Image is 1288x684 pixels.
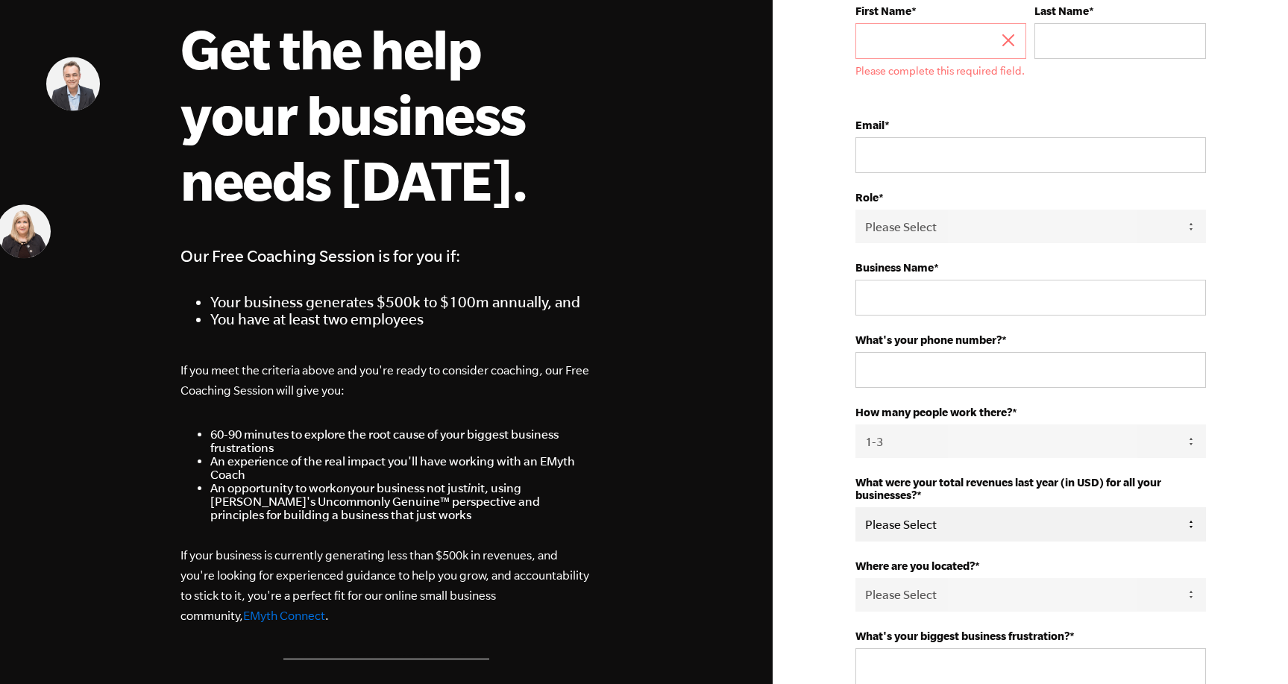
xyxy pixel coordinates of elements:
[1034,4,1089,17] strong: Last Name
[210,427,592,454] li: 60-90 minutes to explore the root cause of your biggest business frustrations
[855,4,911,17] strong: First Name
[855,406,1012,418] strong: How many people work there?
[855,65,1026,77] label: Please complete this required field.
[855,333,1002,346] strong: What's your phone number?
[210,454,592,481] li: An experience of the real impact you'll have working with an EMyth Coach
[468,481,477,495] em: in
[855,476,1161,501] strong: What were your total revenues last year (in USD) for all your businesses?
[210,310,592,327] li: You have at least two employees
[210,481,592,521] li: An opportunity to work your business not just it, using [PERSON_NAME]'s Uncommonly Genuine™ persp...
[180,16,591,213] h1: Get the help your business needs [DATE].
[46,57,100,110] img: Nick Lawler, EMyth Business Coach
[1213,612,1288,684] iframe: Chat Widget
[243,609,325,622] a: EMyth Connect
[180,545,592,626] p: If your business is currently generating less than $500k in revenues, and you're looking for expe...
[855,559,975,572] strong: Where are you located?
[855,261,934,274] strong: Business Name
[855,119,885,131] strong: Email
[336,481,350,495] em: on
[180,242,592,269] h4: Our Free Coaching Session is for you if:
[210,293,592,310] li: Your business generates $500k to $100m annually, and
[855,630,1069,642] strong: What's your biggest business frustration?
[180,360,592,401] p: If you meet the criteria above and you're ready to consider coaching, our Free Coaching Session w...
[855,191,879,204] strong: Role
